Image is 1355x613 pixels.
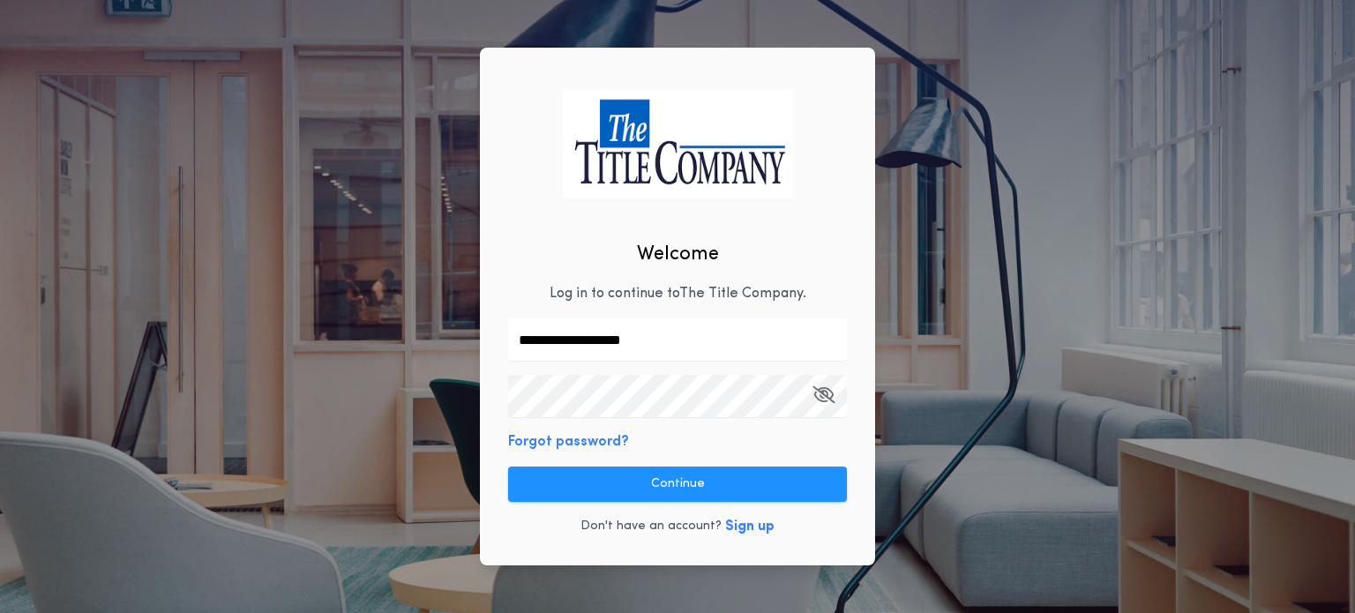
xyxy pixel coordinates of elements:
[637,240,719,269] h2: Welcome
[508,431,629,452] button: Forgot password?
[562,89,793,198] img: logo
[725,516,775,537] button: Sign up
[580,518,722,535] p: Don't have an account?
[508,467,847,502] button: Continue
[550,283,806,304] p: Log in to continue to The Title Company .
